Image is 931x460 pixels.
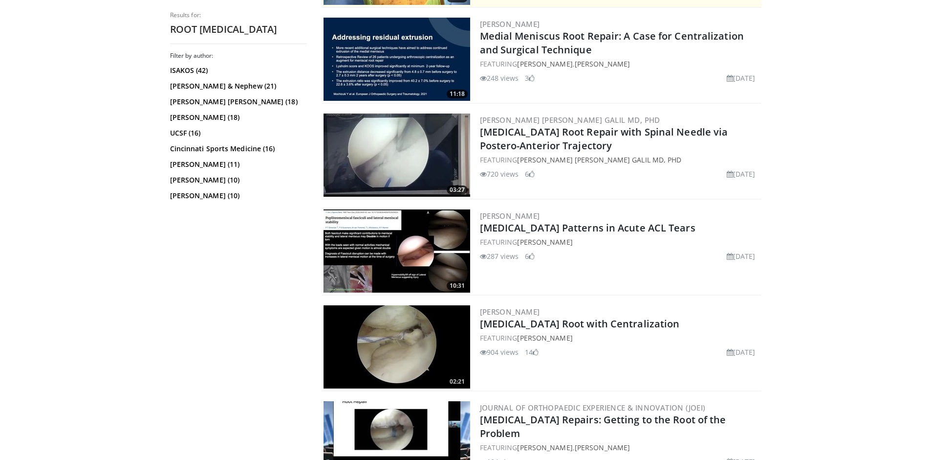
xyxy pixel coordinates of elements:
a: [PERSON_NAME] (18) [170,113,304,122]
span: 10:31 [447,281,468,290]
h3: Filter by author: [170,52,307,60]
div: FEATURING , [480,442,759,453]
li: [DATE] [727,347,756,357]
a: [PERSON_NAME] [517,333,572,343]
span: 03:27 [447,185,468,194]
li: [DATE] [727,169,756,179]
a: [PERSON_NAME] [575,59,630,69]
li: 6 [525,251,535,261]
a: [PERSON_NAME] [PERSON_NAME] (18) [170,97,304,107]
a: [PERSON_NAME] (10) [170,175,304,185]
li: 248 views [480,73,519,83]
li: 287 views [480,251,519,261]
a: UCSF (16) [170,128,304,138]
a: [PERSON_NAME] [575,443,630,452]
a: [PERSON_NAME] [PERSON_NAME] Galil MD, PhD [480,115,660,125]
a: Medial Meniscus Root Repair: A Case for Centralization and Surgical Technique [480,29,744,56]
a: 02:21 [324,305,470,389]
div: FEATURING , [480,59,759,69]
li: [DATE] [727,73,756,83]
a: [PERSON_NAME] [480,211,540,221]
li: 720 views [480,169,519,179]
a: 11:18 [324,18,470,101]
a: [PERSON_NAME] [480,19,540,29]
li: [DATE] [727,251,756,261]
h2: ROOT [MEDICAL_DATA] [170,23,307,36]
li: 904 views [480,347,519,357]
a: [MEDICAL_DATA] Root Repair with Spinal Needle via Postero-Anterior Trajectory [480,125,728,152]
span: 11:18 [447,90,468,98]
a: [PERSON_NAME] (10) [170,191,304,201]
a: [MEDICAL_DATA] Patterns in Acute ACL Tears [480,221,695,234]
a: Cincinnati Sports Medicine (16) [170,144,304,154]
a: [PERSON_NAME] & Nephew (21) [170,81,304,91]
a: [MEDICAL_DATA] Root with Centralization [480,317,680,330]
img: 668c1cee-1ff6-46bb-913b-50f69012f802.300x170_q85_crop-smart_upscale.jpg [324,209,470,293]
div: FEATURING [480,237,759,247]
a: [PERSON_NAME] [517,237,572,247]
a: ISAKOS (42) [170,66,304,75]
div: FEATURING [480,333,759,343]
a: [PERSON_NAME] [517,443,572,452]
a: [PERSON_NAME] [PERSON_NAME] Galil MD, PhD [517,155,681,164]
img: a362fb8a-f59e-4437-a272-4bf476c7affd.300x170_q85_crop-smart_upscale.jpg [324,114,470,197]
li: 6 [525,169,535,179]
a: [MEDICAL_DATA] Repairs: Getting to the Root of the Problem [480,413,726,440]
li: 14 [525,347,539,357]
a: [PERSON_NAME] [480,307,540,317]
a: Journal of Orthopaedic Experience & Innovation (JOEI) [480,403,706,413]
a: 10:31 [324,209,470,293]
a: 03:27 [324,114,470,197]
li: 3 [525,73,535,83]
div: FEATURING [480,155,759,165]
span: 02:21 [447,377,468,386]
p: Results for: [170,11,307,19]
a: [PERSON_NAME] (11) [170,160,304,169]
img: 75896893-6ea0-4895-8879-88c2e089762d.300x170_q85_crop-smart_upscale.jpg [324,18,470,101]
a: [PERSON_NAME] [517,59,572,69]
img: d1520987-9af8-4aa3-9177-d3219d1484ed.300x170_q85_crop-smart_upscale.jpg [324,305,470,389]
